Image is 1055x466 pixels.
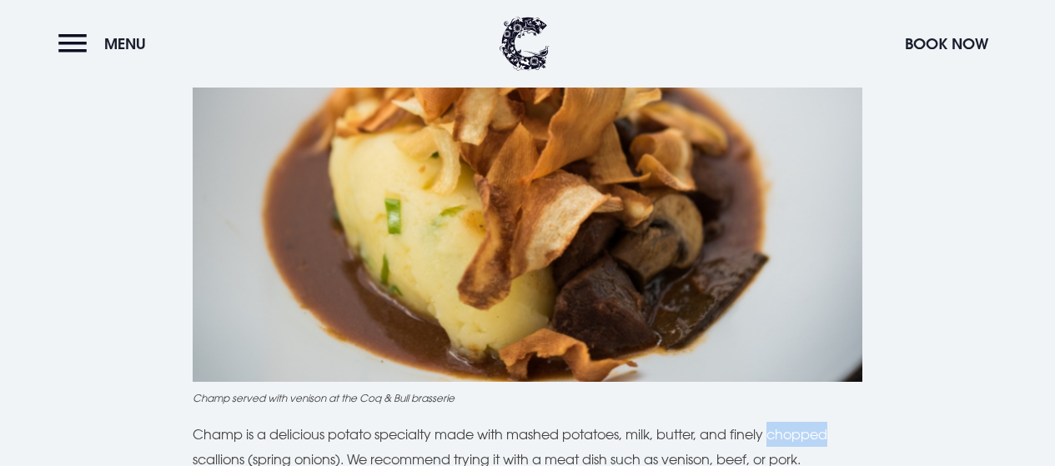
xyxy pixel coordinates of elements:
img: Clandeboye Lodge [500,17,550,71]
figcaption: Champ served with venison at the Coq & Bull brasserie [193,390,862,405]
button: Menu [58,26,154,62]
button: Book Now [897,26,997,62]
span: Menu [104,34,146,53]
